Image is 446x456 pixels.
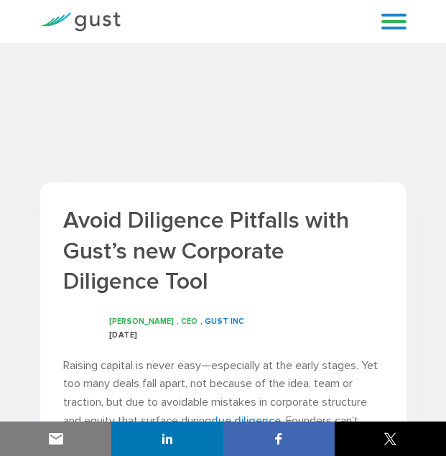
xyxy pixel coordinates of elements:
[200,317,244,326] span: , Gust INC
[63,205,384,297] h1: Avoid Diligence Pitfalls with Gust’s new Corporate Diligence Tool
[381,430,399,447] img: twitter sharing button
[109,317,174,326] span: [PERSON_NAME]
[47,430,65,447] img: email sharing button
[159,430,176,447] img: linkedin sharing button
[40,12,121,32] img: Gust Logo
[177,317,198,326] span: , CEO
[270,430,287,447] img: facebook sharing button
[109,330,138,340] span: [DATE]
[211,414,281,427] a: due diligence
